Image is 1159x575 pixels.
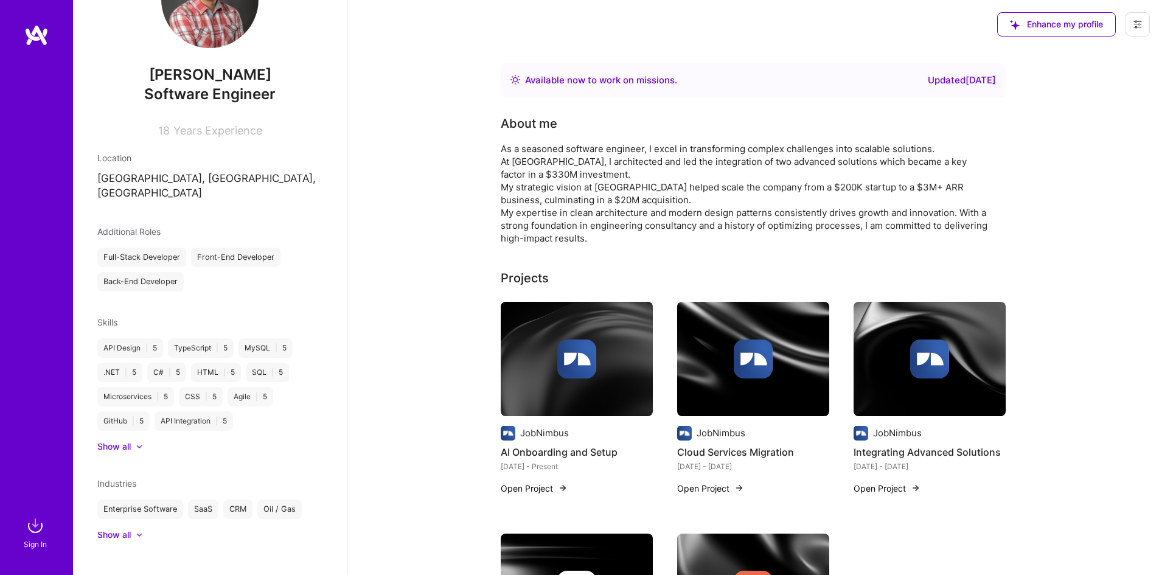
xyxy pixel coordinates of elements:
[228,387,273,406] div: Agile 5
[677,460,829,473] div: [DATE] - [DATE]
[734,340,773,378] img: Company logo
[501,426,515,441] img: Company logo
[257,500,302,519] div: Oil / Gas
[97,248,186,267] div: Full-Stack Developer
[97,441,131,453] div: Show all
[132,416,134,426] span: |
[677,426,692,441] img: Company logo
[854,482,921,495] button: Open Project
[697,427,745,439] div: JobNimbus
[144,85,276,103] span: Software Engineer
[191,248,280,267] div: Front-End Developer
[156,392,159,402] span: |
[24,538,47,551] div: Sign In
[854,460,1006,473] div: [DATE] - [DATE]
[173,124,262,137] span: Years Experience
[97,66,322,84] span: [PERSON_NAME]
[501,114,557,133] div: About me
[501,269,549,287] div: Projects
[179,387,223,406] div: CSS 5
[510,75,520,85] img: Availability
[97,500,183,519] div: Enterprise Software
[558,483,568,493] img: arrow-right
[97,478,136,489] span: Industries
[188,500,218,519] div: SaaS
[854,426,868,441] img: Company logo
[501,302,653,416] img: cover
[205,392,207,402] span: |
[97,529,131,541] div: Show all
[271,368,274,377] span: |
[158,124,170,137] span: 18
[97,226,161,237] span: Additional Roles
[23,514,47,538] img: sign in
[256,392,258,402] span: |
[275,343,277,353] span: |
[501,444,653,460] h4: AI Onboarding and Setup
[191,363,241,382] div: HTML 5
[97,338,163,358] div: API Design 5
[238,338,293,358] div: MySQL 5
[525,73,677,88] div: Available now to work on missions .
[147,363,186,382] div: C# 5
[216,343,218,353] span: |
[677,482,744,495] button: Open Project
[854,302,1006,416] img: cover
[155,411,233,431] div: API Integration 5
[24,24,49,46] img: logo
[910,340,949,378] img: Company logo
[501,460,653,473] div: [DATE] - Present
[26,514,47,551] a: sign inSign In
[223,500,252,519] div: CRM
[145,343,148,353] span: |
[223,368,226,377] span: |
[97,172,322,201] p: [GEOGRAPHIC_DATA], [GEOGRAPHIC_DATA], [GEOGRAPHIC_DATA]
[677,302,829,416] img: cover
[97,317,117,327] span: Skills
[928,73,996,88] div: Updated [DATE]
[677,444,829,460] h4: Cloud Services Migration
[97,411,150,431] div: GitHub 5
[501,482,568,495] button: Open Project
[911,483,921,493] img: arrow-right
[520,427,569,439] div: JobNimbus
[734,483,744,493] img: arrow-right
[97,152,322,164] div: Location
[246,363,289,382] div: SQL 5
[169,368,171,377] span: |
[854,444,1006,460] h4: Integrating Advanced Solutions
[557,340,596,378] img: Company logo
[97,363,142,382] div: .NET 5
[168,338,234,358] div: TypeScript 5
[873,427,922,439] div: JobNimbus
[125,368,127,377] span: |
[97,272,184,291] div: Back-End Developer
[501,142,987,245] div: As a seasoned software engineer, I excel in transforming complex challenges into scalable solutio...
[97,387,174,406] div: Microservices 5
[215,416,218,426] span: |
